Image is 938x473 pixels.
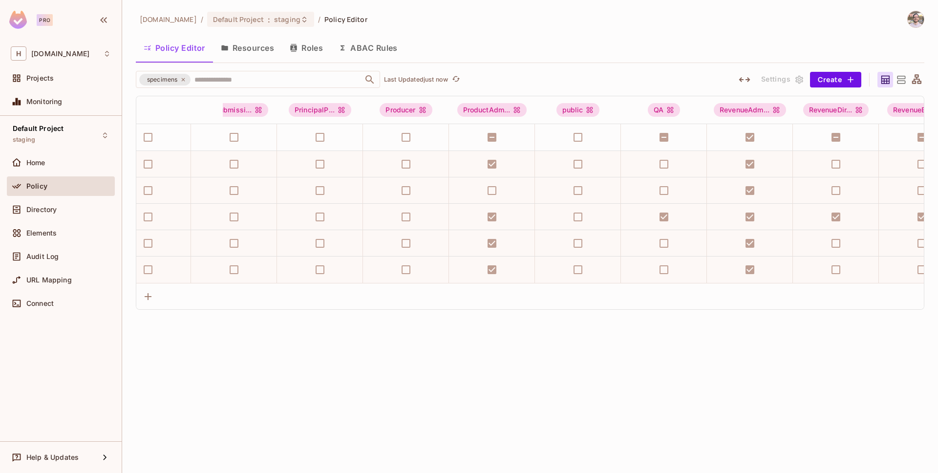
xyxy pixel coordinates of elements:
[213,15,264,24] span: Default Project
[714,103,786,117] div: RevenueAdm...
[9,11,27,29] img: SReyMgAAAABJRU5ErkJggg==
[289,103,351,117] div: PrincipalP...
[457,103,527,117] span: ProductAdmin
[457,103,527,117] div: ProductAdm...
[26,453,79,461] span: Help & Updates
[26,253,59,260] span: Audit Log
[324,15,367,24] span: Policy Editor
[810,72,861,87] button: Create
[26,159,45,167] span: Home
[908,11,924,27] img: David Mikulis
[26,74,54,82] span: Projects
[200,103,269,117] span: NoSubmissionProducer
[31,50,89,58] span: Workspace: honeycombinsurance.com
[11,46,26,61] span: H
[274,15,300,24] span: staging
[452,75,460,85] span: refresh
[201,15,203,24] li: /
[141,75,183,85] span: specimens
[803,103,869,117] span: RevenueDirect
[37,14,53,26] div: Pro
[384,76,448,84] p: Last Updated just now
[26,276,72,284] span: URL Mapping
[140,15,197,24] span: the active workspace
[282,36,331,60] button: Roles
[556,103,600,117] div: public
[136,36,213,60] button: Policy Editor
[648,103,680,117] div: QA
[318,15,320,24] li: /
[26,300,54,307] span: Connect
[213,36,282,60] button: Resources
[363,73,377,86] button: Open
[26,206,57,214] span: Directory
[448,74,462,86] span: Click to refresh data
[139,74,191,86] div: specimens
[380,103,432,117] div: Producer
[267,16,271,23] span: :
[450,74,462,86] button: refresh
[289,103,351,117] span: PrincipalProducer
[26,182,47,190] span: Policy
[13,125,64,132] span: Default Project
[200,103,269,117] div: NoSubmissi...
[714,103,786,117] span: RevenueAdmin
[803,103,869,117] div: RevenueDir...
[757,72,806,87] button: Settings
[331,36,405,60] button: ABAC Rules
[26,229,57,237] span: Elements
[13,136,35,144] span: staging
[26,98,63,106] span: Monitoring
